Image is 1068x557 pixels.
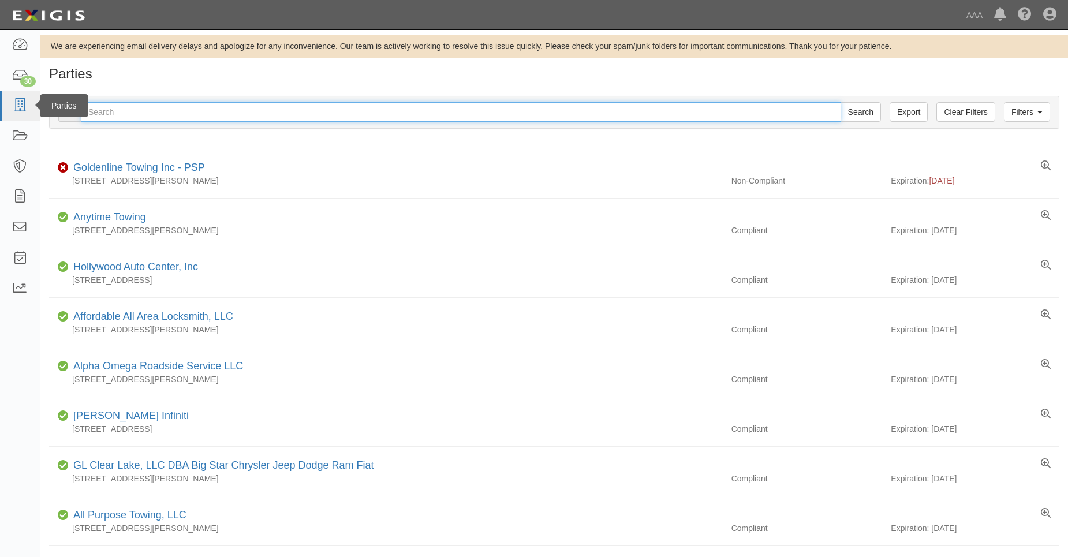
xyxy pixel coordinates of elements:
div: Expiration: [DATE] [891,423,1059,435]
div: Compliant [723,324,891,335]
i: Non-Compliant [58,164,69,172]
div: Parties [40,94,88,117]
div: [STREET_ADDRESS] [49,274,723,286]
div: [STREET_ADDRESS][PERSON_NAME] [49,225,723,236]
i: Compliant [58,462,69,470]
a: AAA [961,3,988,27]
a: Export [890,102,928,122]
div: We are experiencing email delivery delays and apologize for any inconvenience. Our team is active... [40,40,1068,52]
div: [STREET_ADDRESS][PERSON_NAME] [49,522,723,534]
div: Compliant [723,423,891,435]
a: View results summary [1041,309,1051,321]
i: Compliant [58,313,69,321]
a: View results summary [1041,359,1051,371]
div: GL Clear Lake, LLC DBA Big Star Chrysler Jeep Dodge Ram Fiat [69,458,374,473]
span: [DATE] [929,176,954,185]
h1: Parties [49,66,1059,81]
div: Expiration: [DATE] [891,373,1059,385]
a: Hollywood Auto Center, Inc [73,261,198,272]
div: Expiration: [DATE] [891,522,1059,534]
div: [STREET_ADDRESS][PERSON_NAME] [49,175,723,186]
div: [STREET_ADDRESS][PERSON_NAME] [49,373,723,385]
div: Expiration: [DATE] [891,274,1059,286]
div: [STREET_ADDRESS][PERSON_NAME] [49,324,723,335]
img: logo-5460c22ac91f19d4615b14bd174203de0afe785f0fc80cf4dbbc73dc1793850b.png [9,5,88,26]
a: View results summary [1041,409,1051,420]
i: Compliant [58,362,69,371]
i: Compliant [58,263,69,271]
i: Help Center - Complianz [1018,8,1032,22]
div: Anytime Towing [69,210,146,225]
div: Expiration: [DATE] [891,324,1059,335]
div: Bommarito Infiniti [69,409,189,424]
a: Affordable All Area Locksmith, LLC [73,311,233,322]
div: Alpha Omega Roadside Service LLC [69,359,243,374]
div: 30 [20,76,36,87]
div: Compliant [723,522,891,534]
div: [STREET_ADDRESS] [49,423,723,435]
a: View results summary [1041,508,1051,519]
i: Compliant [58,511,69,519]
a: Anytime Towing [73,211,146,223]
div: Goldenline Towing Inc - PSP [69,160,205,175]
div: [STREET_ADDRESS][PERSON_NAME] [49,473,723,484]
i: Compliant [58,412,69,420]
div: All Purpose Towing, LLC [69,508,186,523]
a: View results summary [1041,160,1051,172]
a: [PERSON_NAME] Infiniti [73,410,189,421]
div: Non-Compliant [723,175,891,186]
div: Expiration: [DATE] [891,473,1059,484]
a: Filters [1004,102,1050,122]
a: View results summary [1041,210,1051,222]
a: View results summary [1041,260,1051,271]
a: GL Clear Lake, LLC DBA Big Star Chrysler Jeep Dodge Ram Fiat [73,459,374,471]
div: Compliant [723,473,891,484]
a: Goldenline Towing Inc - PSP [73,162,205,173]
a: Clear Filters [936,102,995,122]
div: Compliant [723,225,891,236]
div: Compliant [723,274,891,286]
input: Search [81,102,841,122]
div: Compliant [723,373,891,385]
a: View results summary [1041,458,1051,470]
i: Compliant [58,214,69,222]
div: Expiration: [891,175,1059,186]
div: Affordable All Area Locksmith, LLC [69,309,233,324]
a: All Purpose Towing, LLC [73,509,186,521]
input: Search [841,102,881,122]
div: Hollywood Auto Center, Inc [69,260,198,275]
a: Alpha Omega Roadside Service LLC [73,360,243,372]
div: Expiration: [DATE] [891,225,1059,236]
